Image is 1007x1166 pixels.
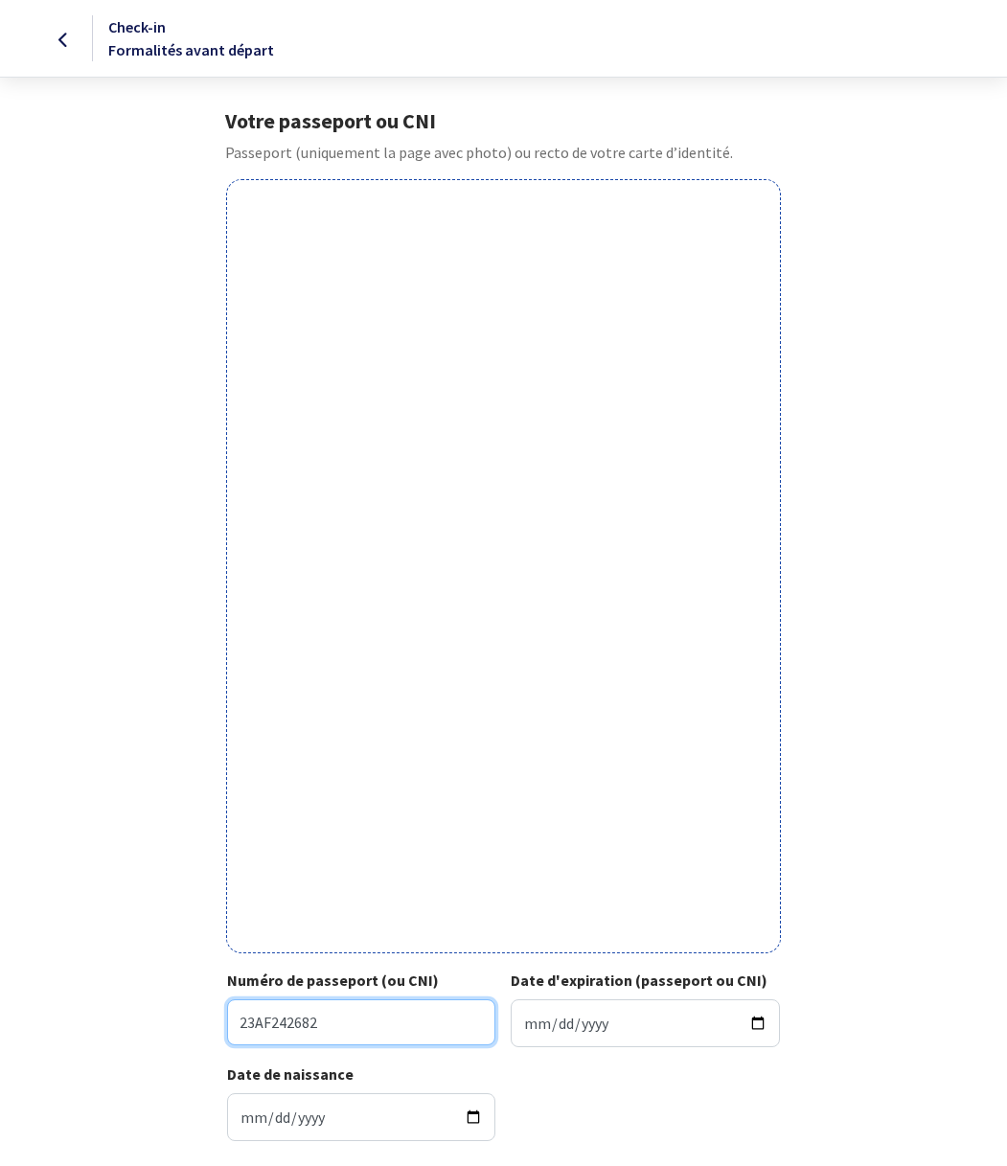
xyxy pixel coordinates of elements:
span: Check-in Formalités avant départ [108,17,274,59]
h1: Votre passeport ou CNI [225,108,782,133]
strong: Date de naissance [227,1064,354,1084]
strong: Numéro de passeport (ou CNI) [227,971,439,990]
p: Passeport (uniquement la page avec photo) ou recto de votre carte d’identité. [225,141,782,164]
strong: Date d'expiration (passeport ou CNI) [511,971,767,990]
